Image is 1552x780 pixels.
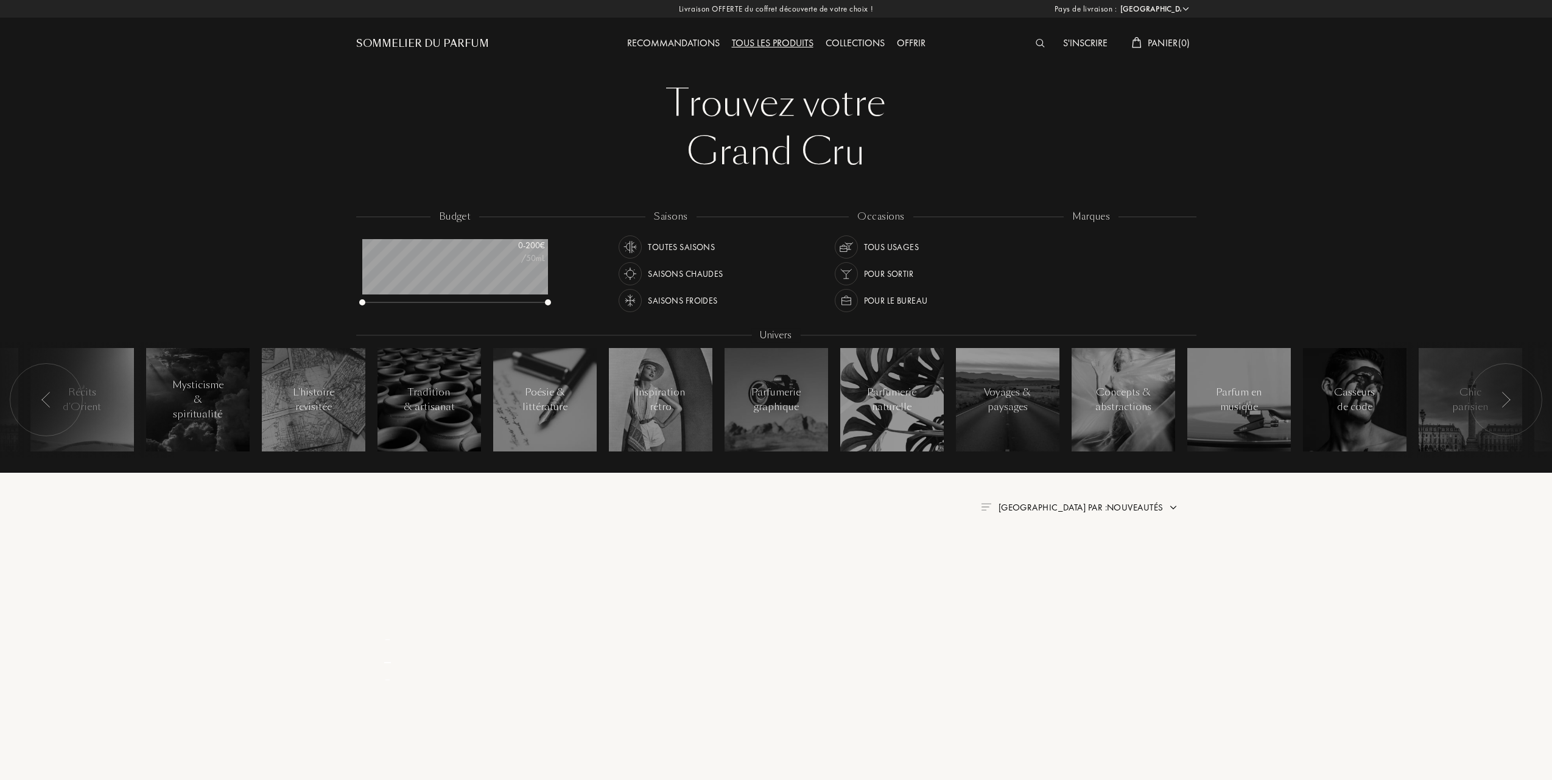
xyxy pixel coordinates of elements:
[981,385,1033,414] div: Voyages & paysages
[820,36,891,52] div: Collections
[891,36,932,52] div: Offrir
[403,385,455,414] div: Tradition & artisanat
[820,37,891,49] a: Collections
[891,37,932,49] a: Offrir
[622,265,639,282] img: usage_season_hot_white.svg
[866,385,918,414] div: Parfumerie naturelle
[1329,385,1380,414] div: Casseurs de code
[1057,36,1114,52] div: S'inscrire
[750,385,802,414] div: Parfumerie graphique
[430,210,480,224] div: budget
[999,501,1164,514] span: [GEOGRAPHIC_DATA] par : Nouveautés
[363,549,412,597] img: pf_empty.png
[172,378,223,422] div: Mysticisme & spiritualité
[981,503,991,510] img: filter_by.png
[622,239,639,256] img: usage_season_average_white.svg
[1148,37,1190,49] span: Panier ( 0 )
[648,262,723,285] div: Saisons chaudes
[726,37,820,49] a: Tous les produits
[1181,4,1190,13] img: arrow_w.png
[838,265,855,282] img: usage_occasion_party_white.svg
[838,292,855,309] img: usage_occasion_work_white.svg
[621,37,726,49] a: Recommandations
[1064,210,1118,224] div: marques
[365,79,1187,128] div: Trouvez votre
[1501,392,1511,408] img: arr_left.svg
[1057,37,1114,49] a: S'inscrire
[645,210,696,224] div: saisons
[726,36,820,52] div: Tous les produits
[751,329,800,343] div: Univers
[1055,3,1117,15] span: Pays de livraison :
[864,289,928,312] div: Pour le bureau
[365,128,1187,176] div: Grand Cru
[361,630,415,642] div: _
[1213,385,1265,414] div: Parfum en musique
[648,289,717,312] div: Saisons froides
[1036,39,1045,47] img: search_icn_white.svg
[484,239,545,252] div: 0 - 200 €
[622,292,639,309] img: usage_season_cold_white.svg
[864,235,919,259] div: Tous usages
[1132,37,1142,48] img: cart_white.svg
[648,235,715,259] div: Toutes saisons
[864,262,914,285] div: Pour sortir
[363,726,412,775] img: pf_empty.png
[361,670,415,683] div: _
[838,239,855,256] img: usage_occasion_all_white.svg
[484,252,545,265] div: /50mL
[634,385,686,414] div: Inspiration rétro
[41,392,51,408] img: arr_left.svg
[519,385,571,414] div: Poésie & littérature
[287,385,339,414] div: L'histoire revisitée
[1095,385,1151,414] div: Concepts & abstractions
[361,644,415,668] div: _
[356,37,489,51] a: Sommelier du Parfum
[1168,503,1178,512] img: arrow.png
[849,210,913,224] div: occasions
[621,36,726,52] div: Recommandations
